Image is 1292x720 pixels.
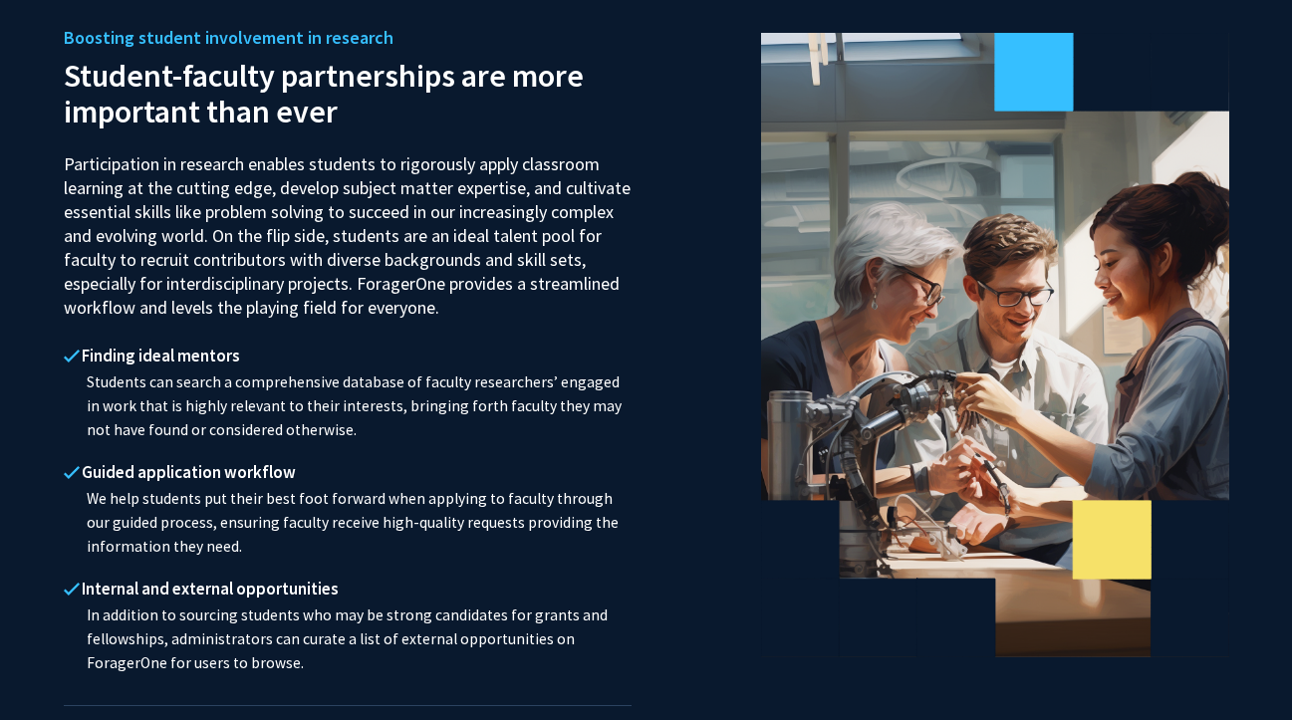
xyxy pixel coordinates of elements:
[15,630,85,705] iframe: Chat
[64,487,632,559] p: We help students put their best foot forward when applying to faculty through our guided process,...
[64,603,632,675] p: In addition to sourcing students who may be strong candidates for grants and fellowships, adminis...
[64,579,632,599] h4: Internal and external opportunities
[64,134,632,320] p: Participation in research enables students to rigorously apply classroom learning at the cutting ...
[64,370,632,442] p: Students can search a comprehensive database of faculty researchers’ engaged in work that is high...
[64,53,632,129] h2: Student-faculty partnerships are more important than ever
[64,462,632,482] h4: Guided application workflow
[64,346,632,365] h4: Finding ideal mentors
[64,23,632,53] h5: Boosting student involvement in research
